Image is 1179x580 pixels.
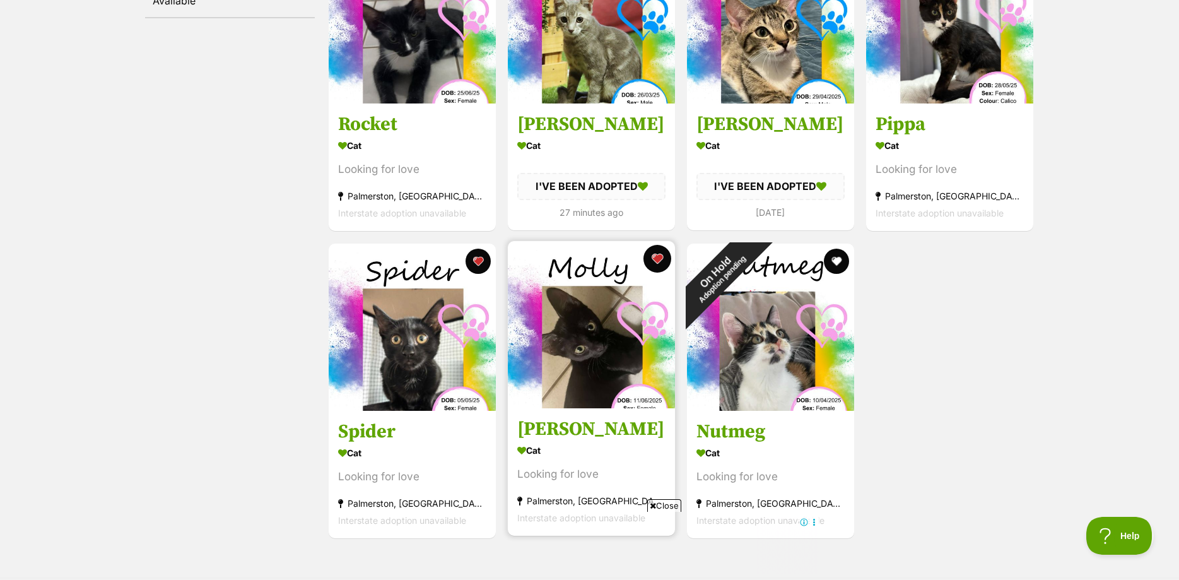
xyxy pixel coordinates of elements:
[876,188,1024,205] div: Palmerston, [GEOGRAPHIC_DATA]
[360,517,819,574] iframe: Advertisement
[338,444,486,462] div: Cat
[338,162,486,179] div: Looking for love
[696,515,824,526] span: Interstate adoption unavailable
[517,492,666,509] div: Palmerston, [GEOGRAPHIC_DATA]
[687,401,854,413] a: On HoldAdoption pending
[824,249,849,274] button: favourite
[517,441,666,459] div: Cat
[866,104,1033,232] a: Pippa Cat Looking for love Palmerston, [GEOGRAPHIC_DATA] Interstate adoption unavailable favourite
[696,420,845,444] h3: Nutmeg
[338,137,486,155] div: Cat
[696,495,845,512] div: Palmerston, [GEOGRAPHIC_DATA]
[508,241,675,408] img: Molly
[338,188,486,205] div: Palmerston, [GEOGRAPHIC_DATA]
[517,174,666,200] div: I'VE BEEN ADOPTED
[338,495,486,512] div: Palmerston, [GEOGRAPHIC_DATA]
[687,104,854,230] a: [PERSON_NAME] Cat I'VE BEEN ADOPTED [DATE] favourite
[647,499,681,512] span: Close
[517,417,666,441] h3: [PERSON_NAME]
[329,410,496,538] a: Spider Cat Looking for love Palmerston, [GEOGRAPHIC_DATA] Interstate adoption unavailable favourite
[329,104,496,232] a: Rocket Cat Looking for love Palmerston, [GEOGRAPHIC_DATA] Interstate adoption unavailable favourite
[338,420,486,444] h3: Spider
[338,515,466,526] span: Interstate adoption unavailable
[696,137,845,155] div: Cat
[696,204,845,221] div: [DATE]
[517,204,666,221] div: 27 minutes ago
[696,468,845,485] div: Looking for love
[329,244,496,411] img: Spider
[338,208,466,219] span: Interstate adoption unavailable
[876,113,1024,137] h3: Pippa
[517,466,666,483] div: Looking for love
[876,137,1024,155] div: Cat
[697,254,748,304] span: Adoption pending
[687,244,854,411] img: Nutmeg
[696,174,845,200] div: I'VE BEEN ADOPTED
[338,113,486,137] h3: Rocket
[876,162,1024,179] div: Looking for love
[696,113,845,137] h3: [PERSON_NAME]
[1086,517,1154,555] iframe: Help Scout Beacon - Open
[508,104,675,230] a: [PERSON_NAME] Cat I'VE BEEN ADOPTED 27 minutes ago favourite
[663,220,773,330] div: On Hold
[517,137,666,155] div: Cat
[687,93,854,106] a: Adopted
[338,468,486,485] div: Looking for love
[643,245,671,273] button: favourite
[696,444,845,462] div: Cat
[876,208,1004,219] span: Interstate adoption unavailable
[517,113,666,137] h3: [PERSON_NAME]
[508,93,675,106] a: Adopted
[687,410,854,538] a: Nutmeg Cat Looking for love Palmerston, [GEOGRAPHIC_DATA] Interstate adoption unavailable favourite
[508,408,675,536] a: [PERSON_NAME] Cat Looking for love Palmerston, [GEOGRAPHIC_DATA] Interstate adoption unavailable ...
[466,249,491,274] button: favourite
